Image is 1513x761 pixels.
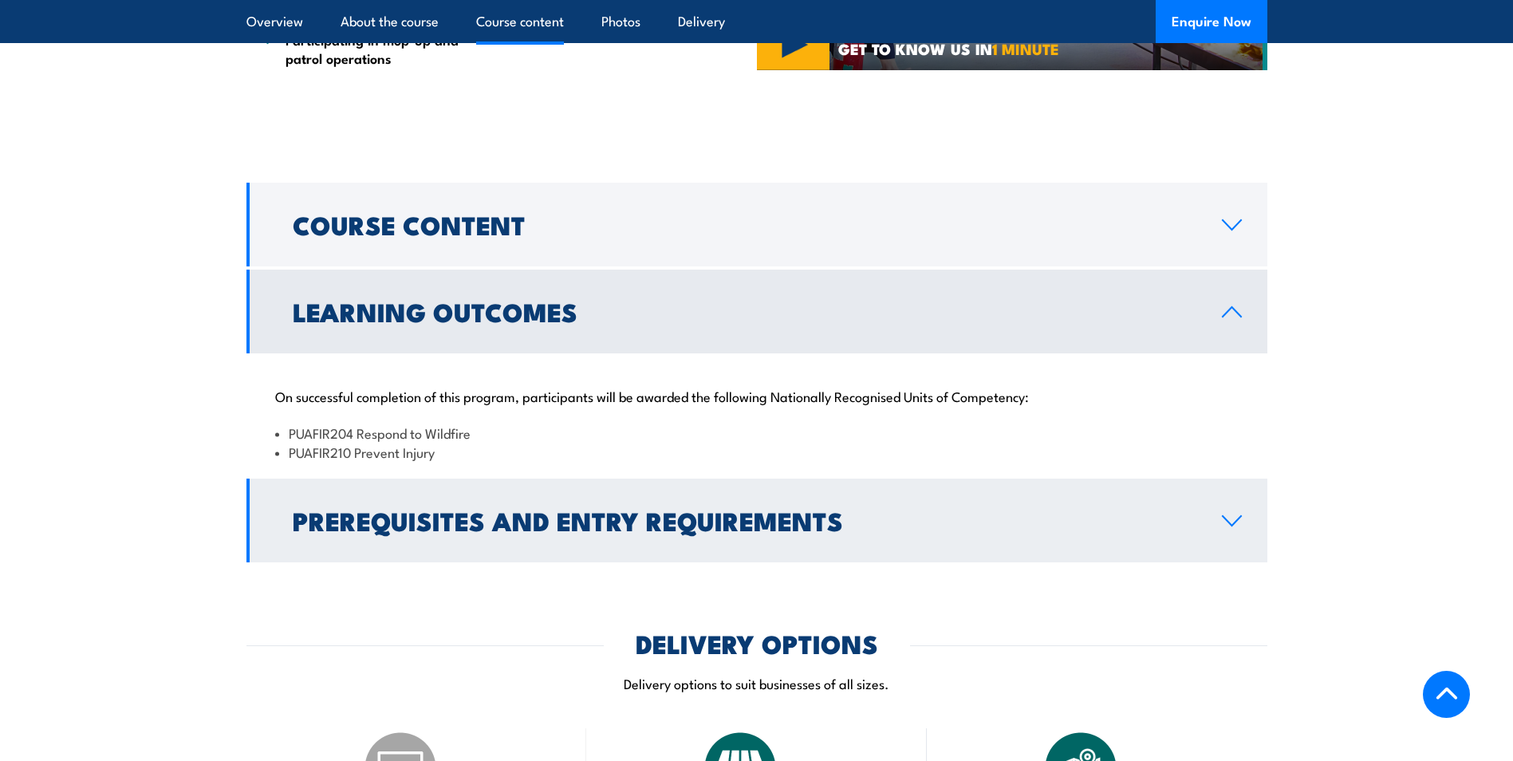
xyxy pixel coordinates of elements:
[293,509,1196,531] h2: Prerequisites and Entry Requirements
[293,213,1196,235] h2: Course Content
[275,388,1239,404] p: On successful completion of this program, participants will be awarded the following Nationally R...
[262,30,459,68] li: Participating in mop-up and patrol operations
[636,632,878,654] h2: DELIVERY OPTIONS
[992,37,1059,60] strong: 1 MINUTE
[246,479,1267,562] a: Prerequisites and Entry Requirements
[246,270,1267,353] a: Learning Outcomes
[246,674,1267,692] p: Delivery options to suit businesses of all sizes.
[275,443,1239,461] li: PUAFIR210 Prevent Injury
[246,183,1267,266] a: Course Content
[293,300,1196,322] h2: Learning Outcomes
[275,424,1239,442] li: PUAFIR204 Respond to Wildfire
[838,41,1059,56] span: GET TO KNOW US IN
